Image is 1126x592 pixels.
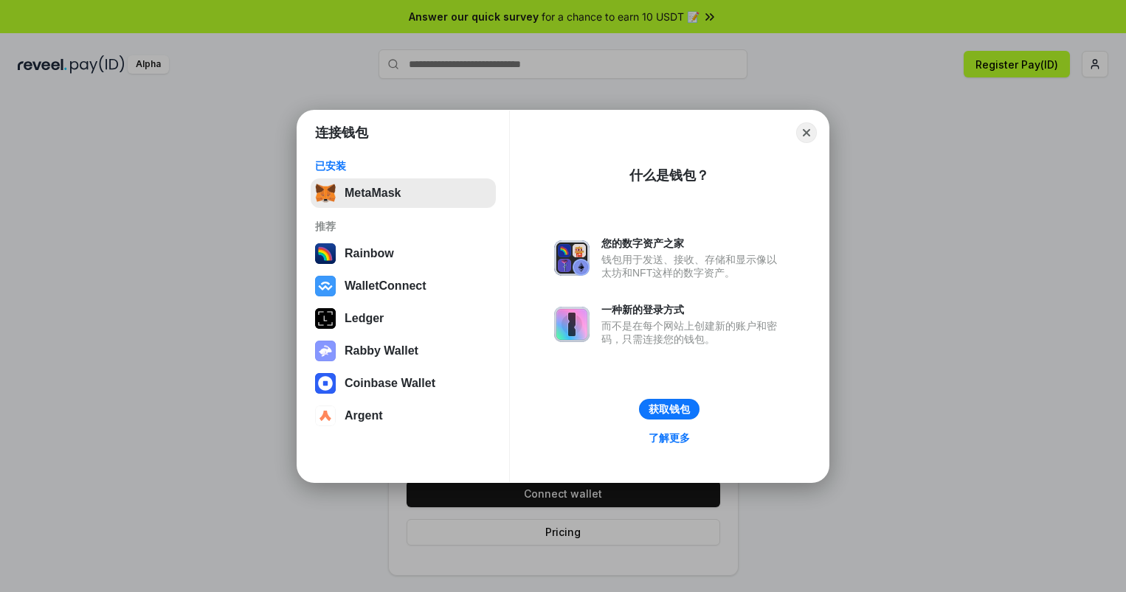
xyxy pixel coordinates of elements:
button: Rabby Wallet [311,336,496,366]
div: Ledger [345,312,384,325]
img: svg+xml,%3Csvg%20xmlns%3D%22http%3A%2F%2Fwww.w3.org%2F2000%2Fsvg%22%20fill%3D%22none%22%20viewBox... [554,307,590,342]
div: 一种新的登录方式 [601,303,784,316]
img: svg+xml,%3Csvg%20width%3D%22120%22%20height%3D%22120%22%20viewBox%3D%220%200%20120%20120%22%20fil... [315,243,336,264]
button: Ledger [311,304,496,333]
img: svg+xml,%3Csvg%20xmlns%3D%22http%3A%2F%2Fwww.w3.org%2F2000%2Fsvg%22%20fill%3D%22none%22%20viewBox... [554,240,590,276]
div: WalletConnect [345,279,426,293]
div: 什么是钱包？ [629,167,709,184]
button: WalletConnect [311,271,496,301]
div: 钱包用于发送、接收、存储和显示像以太坊和NFT这样的数字资产。 [601,253,784,279]
div: 了解更多 [649,431,690,445]
button: Close [796,122,817,143]
h1: 连接钱包 [315,124,368,142]
div: 您的数字资产之家 [601,237,784,250]
div: Argent [345,409,383,422]
div: 推荐 [315,220,491,233]
img: svg+xml,%3Csvg%20width%3D%2228%22%20height%3D%2228%22%20viewBox%3D%220%200%2028%2028%22%20fill%3D... [315,373,336,394]
button: Argent [311,401,496,431]
img: svg+xml,%3Csvg%20fill%3D%22none%22%20height%3D%2233%22%20viewBox%3D%220%200%2035%2033%22%20width%... [315,183,336,203]
div: 获取钱包 [649,403,690,416]
button: MetaMask [311,178,496,208]
img: svg+xml,%3Csvg%20width%3D%2228%22%20height%3D%2228%22%20viewBox%3D%220%200%2028%2028%22%20fill%3D... [315,405,336,426]
a: 了解更多 [640,428,699,448]
div: Rainbow [345,247,394,260]
div: Rabby Wallet [345,344,418,358]
img: svg+xml,%3Csvg%20width%3D%2228%22%20height%3D%2228%22%20viewBox%3D%220%200%2028%2028%22%20fill%3D... [315,276,336,296]
div: 已安装 [315,159,491,173]
button: Rainbow [311,239,496,268]
div: MetaMask [345,187,401,200]
img: svg+xml,%3Csvg%20xmlns%3D%22http%3A%2F%2Fwww.w3.org%2F2000%2Fsvg%22%20fill%3D%22none%22%20viewBox... [315,341,336,361]
button: 获取钱包 [639,399,700,419]
button: Coinbase Wallet [311,369,496,398]
div: 而不是在每个网站上创建新的账户和密码，只需连接您的钱包。 [601,319,784,346]
img: svg+xml,%3Csvg%20xmlns%3D%22http%3A%2F%2Fwww.w3.org%2F2000%2Fsvg%22%20width%3D%2228%22%20height%3... [315,308,336,329]
div: Coinbase Wallet [345,377,435,390]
